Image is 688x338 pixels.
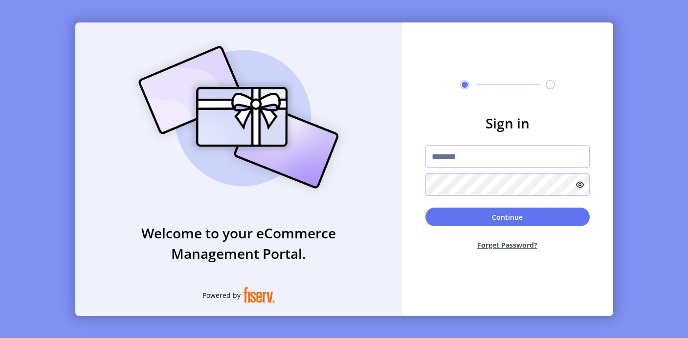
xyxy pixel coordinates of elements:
button: Forget Password? [425,232,590,258]
h3: Welcome to your eCommerce Management Portal. [75,223,402,264]
button: Continue [425,208,590,226]
img: card_Illustration.svg [124,35,354,199]
h3: Sign in [425,113,590,133]
span: Powered by [202,290,241,300]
